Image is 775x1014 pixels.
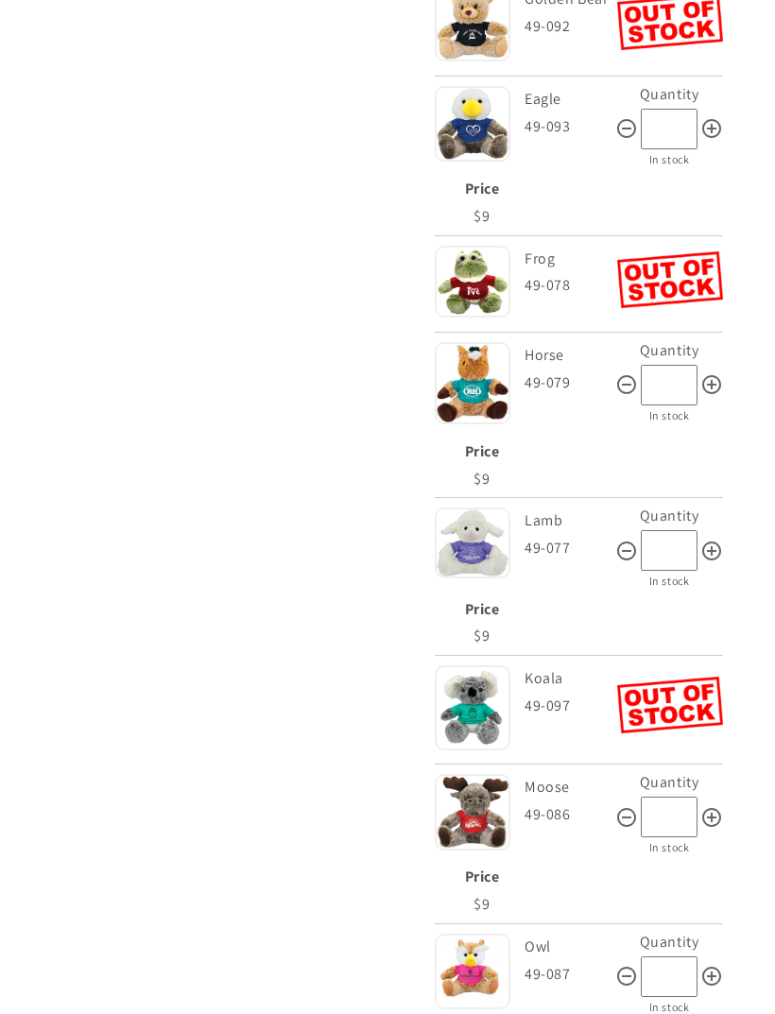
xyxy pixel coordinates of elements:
img: Out of Stock Koala [617,677,723,733]
label: Quantity [640,932,699,952]
span: $9 [474,894,490,914]
div: Owl [525,934,611,961]
span: $9 [474,626,490,645]
div: 49-077 [525,535,615,562]
span: $9 [474,206,490,226]
div: Price [439,438,525,466]
span: $9 [474,469,490,489]
div: 49-078 [525,272,617,300]
label: Quantity [640,772,699,792]
div: Eagle [525,86,611,113]
div: Price [439,176,525,203]
img: Out of Stock Frog [617,251,723,308]
img: Owl [435,934,510,1009]
img: Eagle [435,86,510,162]
img: Koala [435,665,510,749]
div: Moose [525,774,611,801]
div: 49-097 [525,693,617,720]
div: In stock [615,405,723,426]
label: Quantity [640,340,699,360]
div: Price [439,864,525,891]
div: In stock [615,149,723,170]
img: Frog [435,246,510,318]
div: 49-086 [525,801,615,829]
div: Frog [525,246,612,273]
div: In stock [615,837,723,858]
div: 49-087 [525,961,615,988]
label: Quantity [640,84,699,104]
div: Horse [525,342,611,370]
img: Moose [435,774,510,850]
img: Horse [435,342,510,424]
div: Lamb [525,507,611,535]
div: 49-079 [525,370,615,397]
div: 49-093 [525,113,615,141]
label: Quantity [640,506,699,525]
div: Koala [525,665,612,693]
img: Lamb [435,507,510,577]
div: Price [439,596,525,624]
div: 49-092 [525,13,617,41]
div: In stock [615,571,723,592]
